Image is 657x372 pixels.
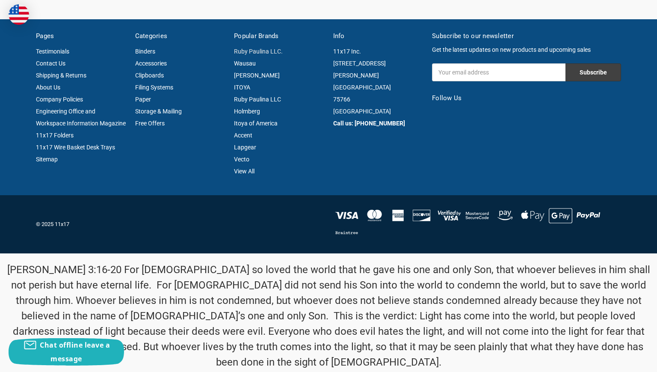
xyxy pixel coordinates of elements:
a: Testimonials [36,48,69,55]
a: Free Offers [135,120,165,127]
h5: Categories [135,31,225,41]
a: Lapgear [234,144,256,151]
a: Clipboards [135,72,164,79]
span: Chat offline leave a message [40,340,110,363]
a: View All [234,168,255,175]
p: Get the latest updates on new products and upcoming sales [432,45,621,54]
a: Holmberg [234,108,260,115]
a: Paper [135,96,151,103]
h5: Pages [36,31,126,41]
a: Ruby Paulina LLC [234,96,281,103]
a: Call us: [PHONE_NUMBER] [333,120,405,127]
h5: Follow Us [432,93,621,103]
a: Contact Us [36,60,65,67]
h5: Info [333,31,423,41]
input: Subscribe [565,63,621,81]
a: Vecto [234,156,249,163]
a: Accent [234,132,252,139]
a: Itoya of America [234,120,278,127]
button: Chat offline leave a message [9,338,124,366]
a: Company Policies [36,96,83,103]
input: Your email address [432,63,565,81]
a: ITOYA [234,84,250,91]
a: 11x17 Folders [36,132,74,139]
a: Binders [135,48,155,55]
h5: Popular Brands [234,31,324,41]
h5: Subscribe to our newsletter [432,31,621,41]
a: 11x17 Wire Basket Desk Trays [36,144,115,151]
a: Filing Systems [135,84,173,91]
address: 11x17 Inc. [STREET_ADDRESS][PERSON_NAME] [GEOGRAPHIC_DATA] 75766 [GEOGRAPHIC_DATA] [333,45,423,117]
p: [PERSON_NAME] 3:16-20 For [DEMOGRAPHIC_DATA] so loved the world that he gave his one and only Son... [5,262,653,370]
a: [PERSON_NAME] [234,72,280,79]
a: Ruby Paulina LLC. [234,48,283,55]
a: About Us [36,84,60,91]
strong: Call us: [PHONE_NUMBER] [333,119,405,127]
a: Sitemap [36,156,58,163]
img: duty and tax information for United States [9,4,29,25]
a: Accessories [135,60,167,67]
a: Engineering Office and Workspace Information Magazine [36,108,126,127]
p: © 2025 11x17 [36,220,324,229]
a: Storage & Mailing [135,108,182,115]
a: Shipping & Returns [36,72,86,79]
a: Wausau [234,60,256,67]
